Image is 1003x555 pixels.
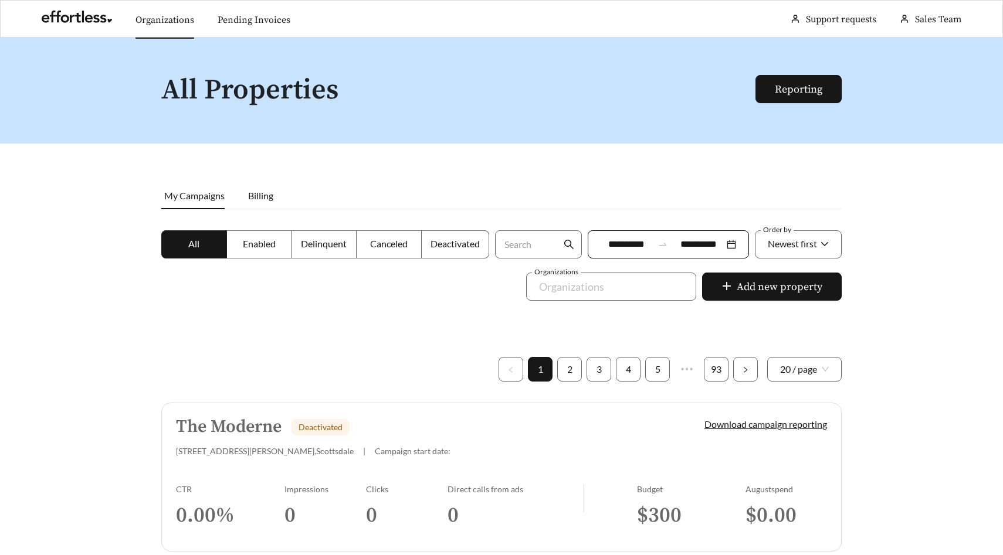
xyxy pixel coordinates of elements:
li: Previous Page [499,357,523,382]
button: plusAdd new property [702,273,842,301]
h1: All Properties [161,75,757,106]
a: 3 [587,357,611,381]
span: search [564,239,574,250]
span: All [188,238,199,249]
button: left [499,357,523,382]
li: 2 [557,357,582,382]
span: Campaign start date: [375,446,450,456]
span: | [363,446,365,456]
span: right [742,366,749,373]
span: left [507,366,514,373]
li: Next Page [733,357,758,382]
span: Delinquent [301,238,347,249]
a: 4 [616,357,640,381]
div: Direct calls from ads [448,484,583,494]
li: Next 5 Pages [675,357,699,382]
a: Organizations [135,14,194,26]
div: Budget [637,484,746,494]
a: 93 [704,357,728,381]
span: My Campaigns [164,190,225,201]
div: August spend [746,484,827,494]
span: swap-right [658,239,668,250]
a: Download campaign reporting [704,418,827,430]
span: ••• [675,357,699,382]
span: to [658,239,668,250]
h3: 0.00 % [176,502,284,529]
h3: 0 [366,502,448,529]
h3: 0 [284,502,366,529]
button: right [733,357,758,382]
li: 93 [704,357,728,382]
a: 1 [528,357,552,381]
span: Canceled [370,238,408,249]
span: Deactivated [299,422,343,432]
h3: 0 [448,502,583,529]
a: 2 [558,357,581,381]
li: 3 [587,357,611,382]
img: line [583,484,584,512]
li: 1 [528,357,553,382]
div: CTR [176,484,284,494]
span: 20 / page [780,357,829,381]
h3: $ 0.00 [746,502,827,529]
div: Impressions [284,484,366,494]
button: Reporting [755,75,842,103]
span: Billing [248,190,273,201]
a: 5 [646,357,669,381]
div: Clicks [366,484,448,494]
div: Page Size [767,357,842,382]
span: Deactivated [431,238,480,249]
span: Sales Team [915,13,961,25]
a: Reporting [775,83,822,96]
li: 5 [645,357,670,382]
h3: $ 300 [637,502,746,529]
h5: The Moderne [176,417,282,437]
span: plus [721,281,732,294]
span: Enabled [243,238,276,249]
li: 4 [616,357,641,382]
span: [STREET_ADDRESS][PERSON_NAME] , Scottsdale [176,446,354,456]
a: Pending Invoices [218,14,290,26]
span: Add new property [737,279,822,295]
a: The ModerneDeactivated[STREET_ADDRESS][PERSON_NAME],Scottsdale|Campaign start date:Download campa... [161,403,842,551]
span: Newest first [768,238,817,249]
a: Support requests [806,13,876,25]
